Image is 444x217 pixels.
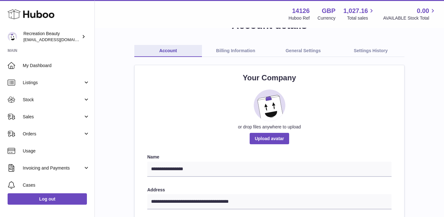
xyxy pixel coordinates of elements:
[202,45,270,57] a: Billing Information
[322,7,335,15] strong: GBP
[383,15,436,21] span: AVAILABLE Stock Total
[134,45,202,57] a: Account
[147,124,392,130] div: or drop files anywhere to upload
[23,97,83,103] span: Stock
[8,32,17,41] img: barney@recreationbeauty.com
[270,45,337,57] a: General Settings
[383,7,436,21] a: 0.00 AVAILABLE Stock Total
[147,73,392,83] h2: Your Company
[347,15,375,21] span: Total sales
[23,31,80,43] div: Recreation Beauty
[23,114,83,120] span: Sales
[250,133,289,144] span: Upload avatar
[292,7,310,15] strong: 14126
[23,37,93,42] span: [EMAIL_ADDRESS][DOMAIN_NAME]
[23,63,90,69] span: My Dashboard
[23,182,90,188] span: Cases
[318,15,336,21] div: Currency
[344,7,375,21] a: 1,027.16 Total sales
[147,187,392,193] label: Address
[8,193,87,205] a: Log out
[289,15,310,21] div: Huboo Ref
[147,154,392,160] label: Name
[417,7,429,15] span: 0.00
[23,148,90,154] span: Usage
[23,165,83,171] span: Invoicing and Payments
[23,80,83,86] span: Listings
[344,7,368,15] span: 1,027.16
[337,45,404,57] a: Settings History
[23,131,83,137] span: Orders
[254,90,285,121] img: placeholder_image.svg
